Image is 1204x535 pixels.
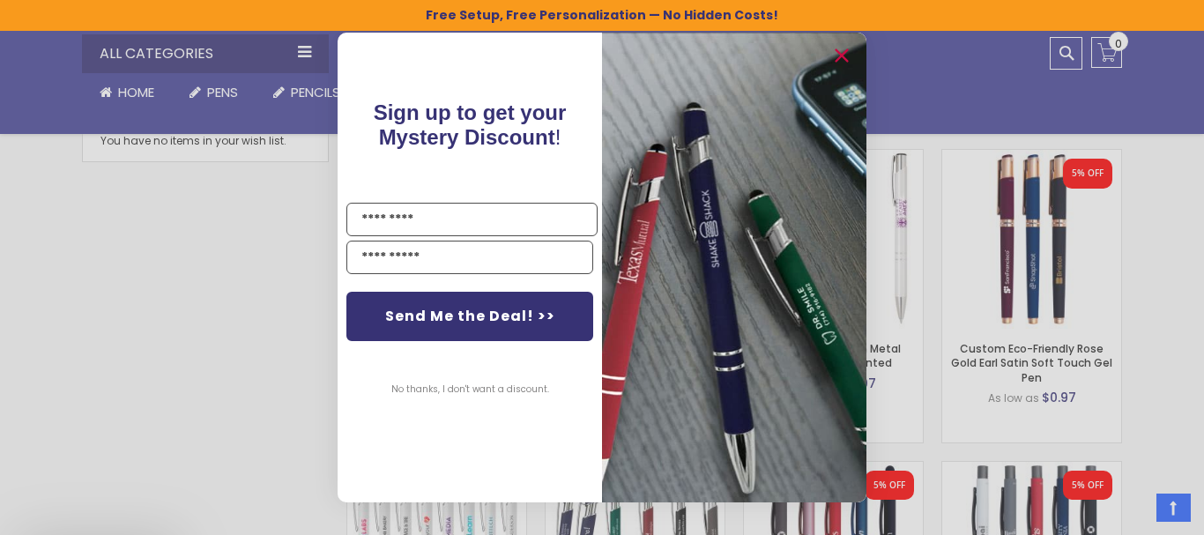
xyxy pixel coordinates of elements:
[828,41,856,70] button: Close dialog
[602,33,866,502] img: pop-up-image
[374,100,567,149] span: !
[383,368,558,412] button: No thanks, I don't want a discount.
[374,100,567,149] span: Sign up to get your Mystery Discount
[346,292,593,341] button: Send Me the Deal! >>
